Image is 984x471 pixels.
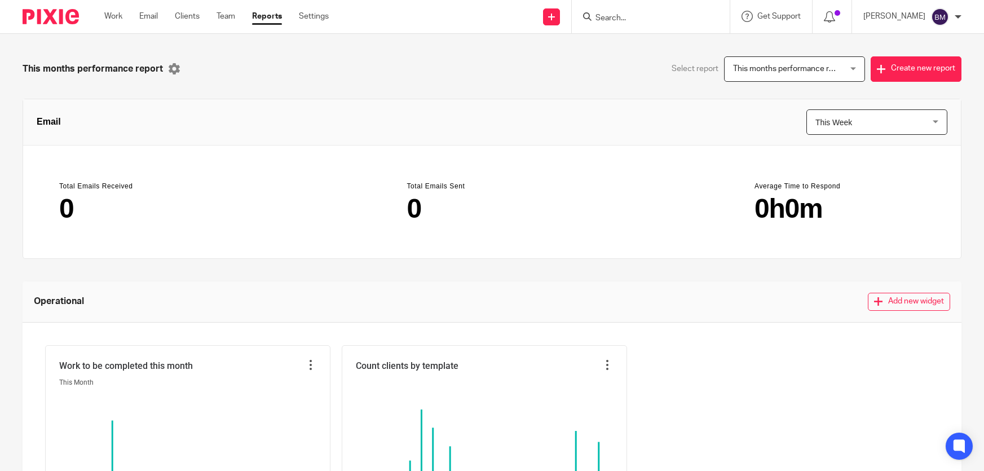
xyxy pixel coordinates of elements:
span: Count clients by template [356,359,458,372]
header: Total Emails Received [59,182,230,191]
main: 0h0m [754,195,925,222]
a: Clients [175,11,200,22]
span: This Week [815,118,852,127]
span: This months performance report [733,65,848,73]
main: 0 [59,195,230,222]
header: Total Emails Sent [407,182,577,191]
input: Search [594,14,696,24]
a: Reports [252,11,282,22]
span: Get Support [757,12,801,20]
main: 0 [407,195,577,222]
span: Operational [34,295,84,308]
a: Email [139,11,158,22]
span: Email [37,115,61,129]
span: This Month [59,378,94,386]
span: Select report [672,63,718,74]
span: This months performance report [23,63,163,76]
a: Work [104,11,122,22]
button: Create new report [871,56,961,82]
img: svg%3E [931,8,949,26]
a: Settings [299,11,329,22]
button: Add new widget [868,293,950,311]
img: Pixie [23,9,79,24]
a: Team [217,11,235,22]
span: Work to be completed this month [59,359,193,372]
p: [PERSON_NAME] [863,11,925,22]
header: Average Time to Respond [754,182,925,191]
